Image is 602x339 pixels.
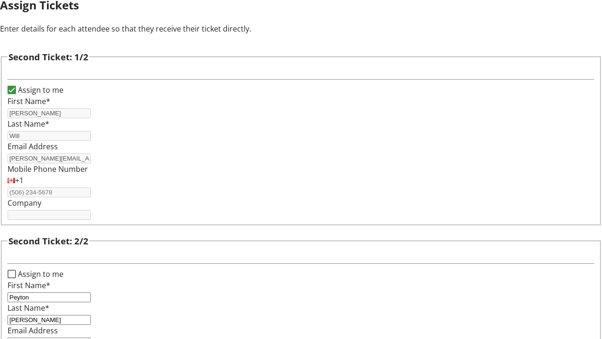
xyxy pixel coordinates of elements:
h3: Second Ticket: 2/2 [8,234,88,248]
label: First Name* [8,96,50,106]
label: Assign to me [16,268,63,280]
label: Last Name* [8,119,49,129]
label: Company [8,198,41,208]
h3: Second Ticket: 1/2 [8,50,88,64]
input: (506) 234-5678 [8,187,91,197]
label: First Name* [8,280,50,291]
label: Email Address [8,141,58,152]
label: Mobile Phone Number [8,164,88,174]
label: Assign to me [16,84,63,96]
label: Last Name* [8,303,49,313]
label: Email Address [8,325,58,336]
